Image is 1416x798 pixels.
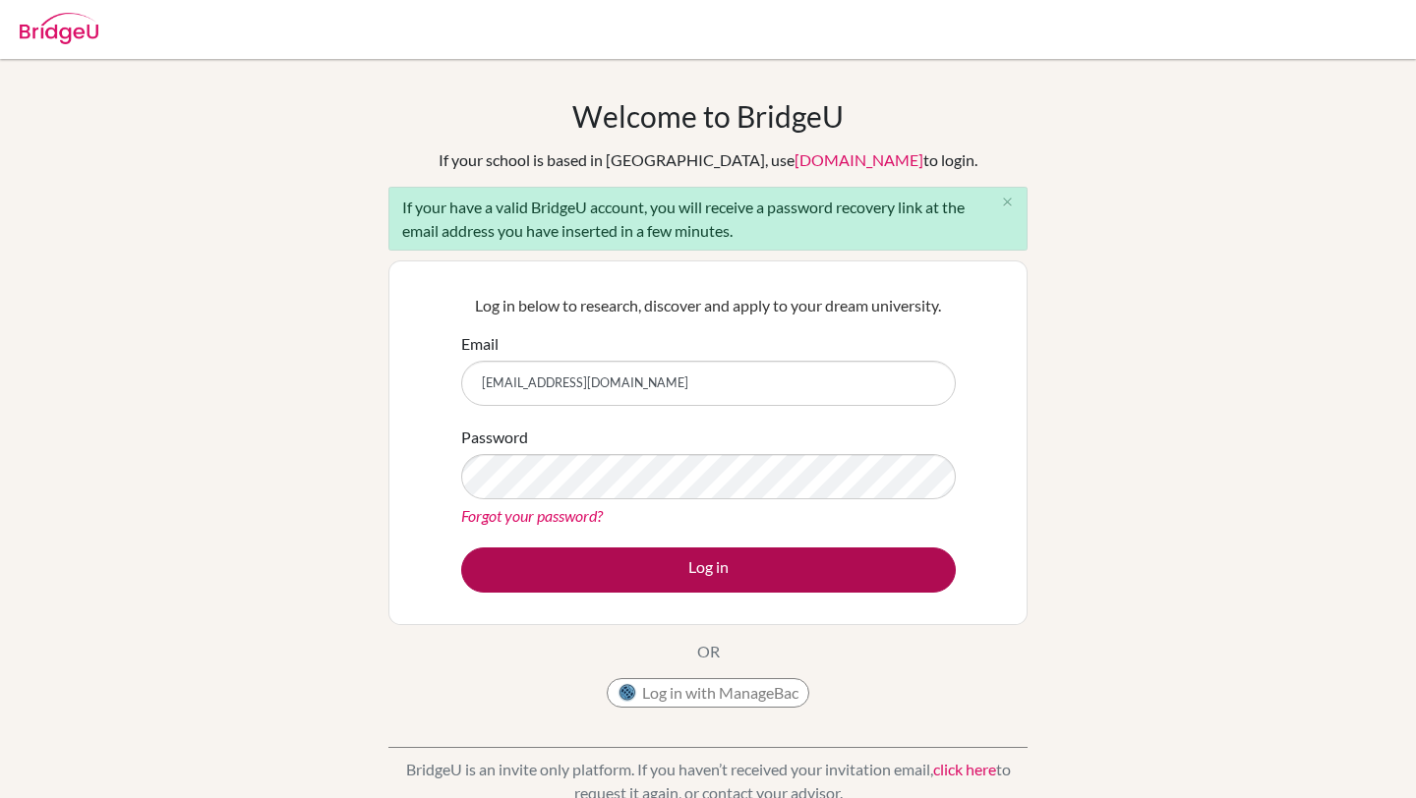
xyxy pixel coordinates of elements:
p: Log in below to research, discover and apply to your dream university. [461,294,956,317]
a: click here [933,760,996,778]
button: Log in with ManageBac [607,678,809,708]
label: Password [461,426,528,449]
h1: Welcome to BridgeU [572,98,844,134]
a: Forgot your password? [461,506,603,525]
img: Bridge-U [20,13,98,44]
div: If your school is based in [GEOGRAPHIC_DATA], use to login. [439,148,977,172]
a: [DOMAIN_NAME] [795,150,923,169]
button: Close [987,188,1027,217]
button: Log in [461,547,956,593]
i: close [1000,195,1015,209]
p: OR [697,640,720,663]
label: Email [461,332,499,356]
div: If your have a valid BridgeU account, you will receive a password recovery link at the email addr... [388,187,1028,251]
